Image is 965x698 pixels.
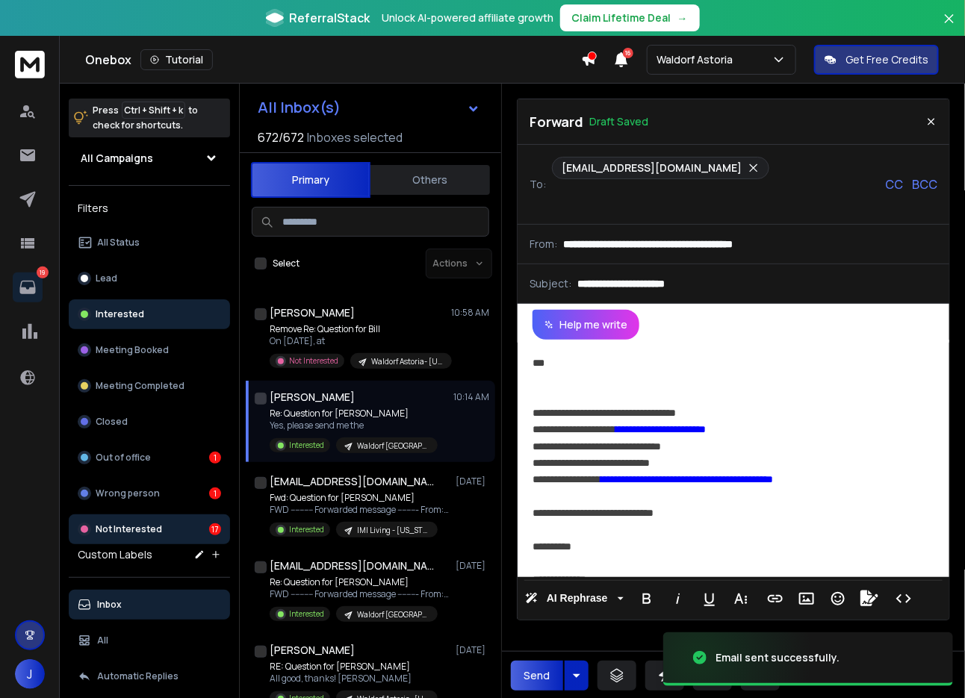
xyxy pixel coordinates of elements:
p: 10:14 AM [453,391,489,403]
span: Ctrl + Shift + k [122,102,185,119]
div: 17 [209,523,221,535]
button: Get Free Credits [814,45,939,75]
p: 10:58 AM [451,307,489,319]
p: Yes, please send me the [270,420,438,431]
p: 19 [37,267,49,278]
div: Onebox [85,49,581,70]
button: Tutorial [140,49,213,70]
h1: All Campaigns [81,151,153,166]
p: Meeting Booked [96,344,169,356]
p: CC [885,175,903,193]
p: Waldorf Astoria- [US_STATE] ( PARTNER AT LAW FIRM [US_STATE]) [371,356,443,367]
p: Out of office [96,452,151,464]
button: Closed [69,407,230,437]
button: Underline (Ctrl+U) [695,584,724,614]
p: Meeting Completed [96,380,184,392]
span: → [677,10,688,25]
p: Re: Question for [PERSON_NAME] [270,408,438,420]
p: [DATE] [456,476,489,487]
p: Not Interested [289,355,338,367]
h1: [PERSON_NAME] [270,305,355,320]
p: Inbox [97,599,122,611]
h1: [PERSON_NAME] [270,390,355,405]
button: Italic (Ctrl+I) [664,584,692,614]
button: Claim Lifetime Deal→ [560,4,700,31]
div: 1 [209,452,221,464]
p: Waldorf [GEOGRAPHIC_DATA] - [US_STATE] ( CEO US +100 Employess [US_STATE]) [357,609,429,620]
p: Lead [96,272,117,284]
button: Meeting Booked [69,335,230,365]
h1: [EMAIL_ADDRESS][DOMAIN_NAME] [270,474,434,489]
p: [DATE] [456,560,489,572]
button: Send [511,661,563,691]
p: Interested [289,608,324,620]
button: Signature [855,584,884,614]
button: Meeting Completed [69,371,230,401]
button: Primary [251,162,370,198]
button: Close banner [940,9,959,45]
p: Not Interested [96,523,162,535]
div: Email sent successfully. [716,650,840,665]
button: Out of office1 [69,443,230,473]
p: Interested [289,524,324,535]
button: All Campaigns [69,143,230,173]
p: [DATE] [456,644,489,656]
p: Interested [96,308,144,320]
p: Fwd: Question for [PERSON_NAME] [270,492,449,504]
p: Unlock AI-powered affiliate growth [382,10,554,25]
p: To: [530,177,546,192]
span: 672 / 672 [258,128,304,146]
p: Closed [96,416,128,428]
p: Get Free Credits [845,52,928,67]
p: Forward [530,111,583,132]
div: 1 [209,487,221,499]
p: On [DATE], at [270,335,449,347]
p: All Status [97,237,140,249]
button: All Inbox(s) [246,93,492,122]
p: Interested [289,440,324,451]
p: Automatic Replies [97,670,179,682]
h3: Custom Labels [78,547,152,562]
p: All good, thanks! [PERSON_NAME] [270,673,438,685]
button: Others [370,163,490,196]
button: All Status [69,228,230,258]
button: AI Rephrase [522,584,627,614]
button: Insert Link (Ctrl+K) [761,584,789,614]
h3: Inboxes selected [307,128,403,146]
button: Wrong person1 [69,479,230,508]
button: Help me write [533,310,639,340]
button: More Text [727,584,755,614]
button: J [15,659,45,689]
a: 19 [13,272,43,302]
span: ReferralStack [290,9,370,27]
p: All [97,635,108,646]
h1: [EMAIL_ADDRESS][DOMAIN_NAME] [270,558,434,573]
p: IMI Living - [US_STATE] ( PARTNER AT LAW FIRM [US_STATE]) [357,525,429,536]
p: Press to check for shortcuts. [93,103,198,133]
button: Automatic Replies [69,661,230,691]
p: Remove Re: Question for Bill [270,323,449,335]
p: RE: Question for [PERSON_NAME] [270,661,438,673]
p: Wrong person [96,487,160,499]
p: FWD ---------- Forwarded message --------- From: [PERSON_NAME] [270,504,449,516]
p: Re: Question for [PERSON_NAME] [270,576,449,588]
h1: All Inbox(s) [258,100,341,115]
h3: Filters [69,198,230,219]
p: FWD ---------- Forwarded message --------- From: [PERSON_NAME] [270,588,449,600]
h1: [PERSON_NAME] [270,643,355,658]
p: Waldorf Astoria [657,52,739,67]
p: BCC [912,175,937,193]
p: [EMAIL_ADDRESS][DOMAIN_NAME] [562,161,742,175]
button: Lead [69,264,230,293]
button: Code View [890,584,918,614]
button: Emoticons [824,584,852,614]
p: Waldorf [GEOGRAPHIC_DATA] -[US_STATE] (Partner at Law [GEOGRAPHIC_DATA] [US_STATE]) [357,440,429,452]
p: From: [530,237,557,252]
button: Not Interested17 [69,514,230,544]
span: 16 [623,48,633,58]
button: Interested [69,299,230,329]
button: All [69,626,230,655]
span: AI Rephrase [544,592,611,605]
